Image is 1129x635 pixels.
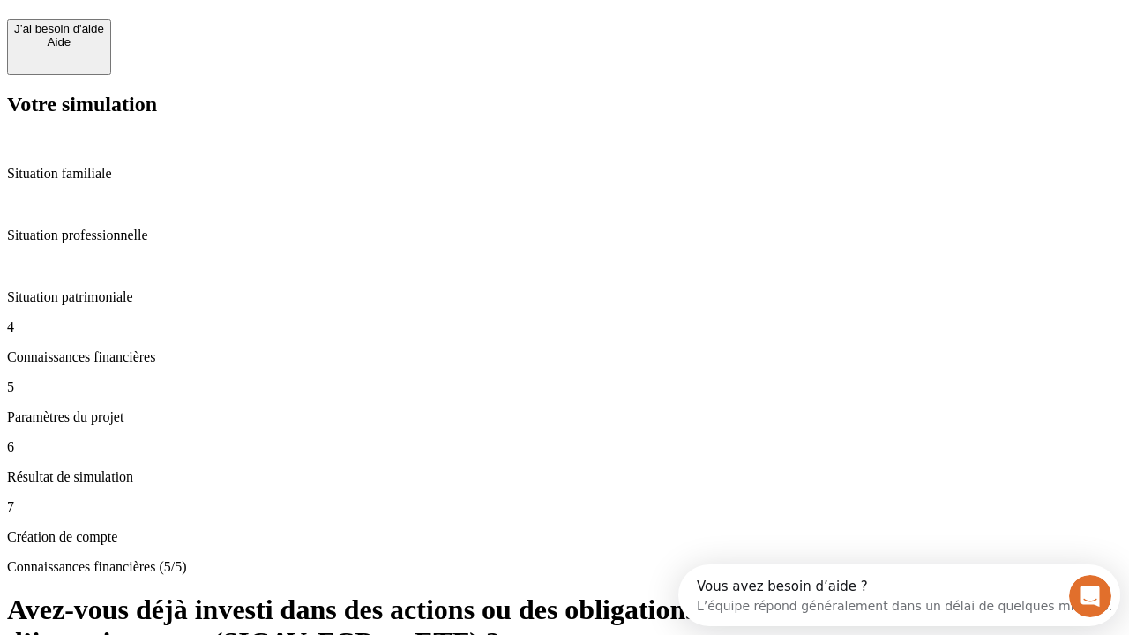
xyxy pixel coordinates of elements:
p: Paramètres du projet [7,409,1122,425]
div: J’ai besoin d'aide [14,22,104,35]
p: 5 [7,379,1122,395]
h2: Votre simulation [7,93,1122,116]
p: Connaissances financières (5/5) [7,559,1122,575]
p: Création de compte [7,529,1122,545]
p: Situation patrimoniale [7,289,1122,305]
p: 7 [7,499,1122,515]
p: Résultat de simulation [7,469,1122,485]
p: Situation professionnelle [7,228,1122,243]
p: 6 [7,439,1122,455]
div: L’équipe répond généralement dans un délai de quelques minutes. [19,29,434,48]
p: 4 [7,319,1122,335]
div: Vous avez besoin d’aide ? [19,15,434,29]
div: Ouvrir le Messenger Intercom [7,7,486,56]
iframe: Intercom live chat [1069,575,1111,617]
button: J’ai besoin d'aideAide [7,19,111,75]
p: Connaissances financières [7,349,1122,365]
div: Aide [14,35,104,49]
iframe: Intercom live chat discovery launcher [678,564,1120,626]
p: Situation familiale [7,166,1122,182]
